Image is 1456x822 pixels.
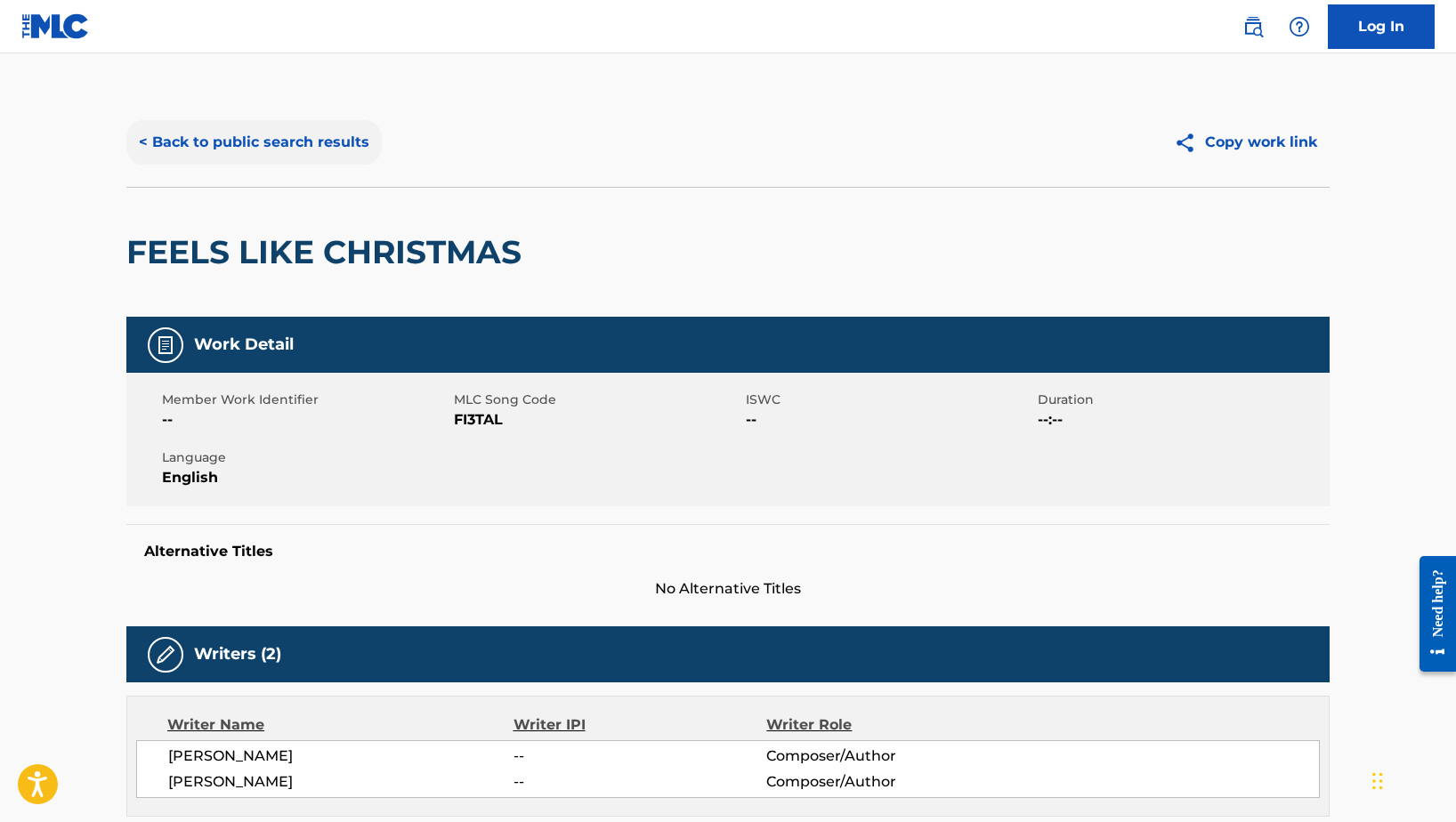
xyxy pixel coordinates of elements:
span: [PERSON_NAME] [168,745,514,767]
span: Duration [1038,391,1325,409]
h2: FEELS LIKE CHRISTMAS [126,232,530,272]
div: Writer Role [766,714,997,736]
img: Writers [155,644,176,665]
span: -- [162,409,449,431]
button: < Back to public search results [126,120,382,165]
span: -- [514,745,766,767]
span: MLC Song Code [454,391,741,409]
img: MLC Logo [21,13,90,39]
span: [PERSON_NAME] [168,771,514,793]
span: English [162,467,449,488]
img: Work Detail [155,334,176,356]
h5: Alternative Titles [144,543,1312,560]
span: No Alternative Titles [126,578,1330,600]
div: Drag [1372,754,1383,808]
div: Writer IPI [514,714,767,736]
span: Composer/Author [766,745,997,767]
span: --:-- [1038,409,1325,431]
div: Help [1282,9,1317,44]
span: Composer/Author [766,771,997,793]
a: Public Search [1235,9,1271,44]
iframe: Chat Widget [1367,737,1456,822]
a: Log In [1328,4,1435,49]
button: Copy work link [1161,120,1330,165]
iframe: Resource Center [1406,543,1456,686]
img: search [1242,16,1264,37]
span: -- [746,409,1033,431]
img: help [1289,16,1310,37]
span: FI3TAL [454,409,741,431]
h5: Work Detail [194,334,294,355]
span: ISWC [746,391,1033,409]
span: Language [162,448,449,467]
img: Copy work link [1174,132,1205,154]
span: -- [514,771,766,793]
div: Writer Name [167,714,514,736]
span: Member Work Identifier [162,391,449,409]
h5: Writers (2) [194,644,281,665]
